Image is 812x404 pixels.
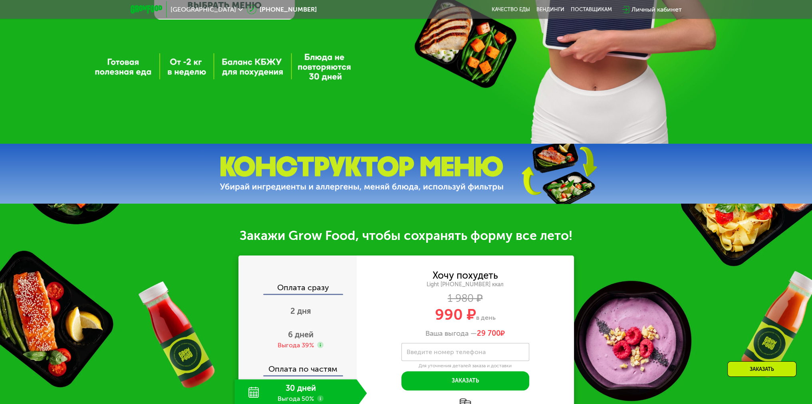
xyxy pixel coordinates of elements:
[288,330,314,339] span: 6 дней
[477,329,505,338] span: ₽
[492,6,530,13] a: Качество еды
[433,271,498,280] div: Хочу похудеть
[239,357,357,375] div: Оплата по частям
[631,5,682,14] div: Личный кабинет
[727,361,796,377] div: Заказать
[571,6,612,13] div: поставщикам
[401,363,529,369] div: Для уточнения деталей заказа и доставки
[401,371,529,390] button: Заказать
[239,283,357,294] div: Оплата сразу
[357,294,574,303] div: 1 980 ₽
[435,305,476,324] span: 990 ₽
[407,350,486,354] label: Введите номер телефона
[357,281,574,288] div: Light [PHONE_NUMBER] ккал
[477,329,500,338] span: 29 700
[247,5,317,14] a: [PHONE_NUMBER]
[476,314,496,321] span: в день
[278,341,314,350] div: Выгода 39%
[171,6,236,13] span: [GEOGRAPHIC_DATA]
[357,329,574,338] div: Ваша выгода —
[290,306,311,316] span: 2 дня
[536,6,564,13] a: Вендинги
